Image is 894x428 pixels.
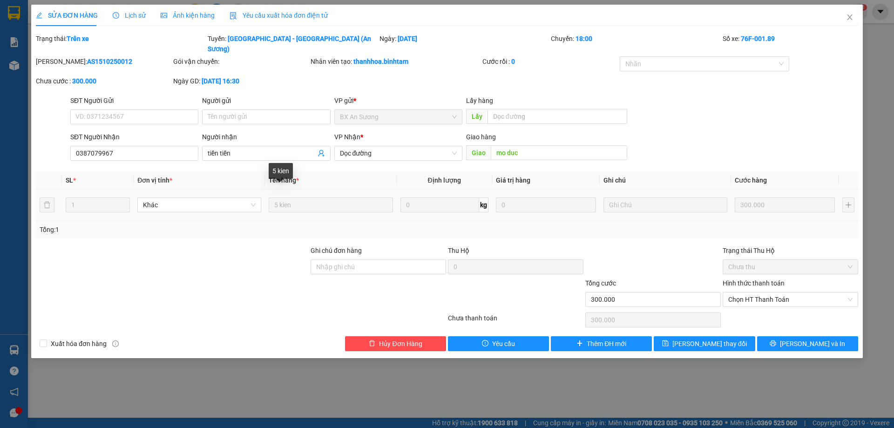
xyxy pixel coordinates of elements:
[67,35,89,42] b: Trên xe
[369,340,375,347] span: delete
[488,109,627,124] input: Dọc đường
[511,58,515,65] b: 0
[482,56,618,67] div: Cước rồi :
[269,163,293,179] div: 5 kien
[70,95,198,106] div: SĐT Người Gửi
[113,12,146,19] span: Lịch sử
[466,97,493,104] span: Lấy hàng
[340,146,457,160] span: Dọc đường
[208,35,371,53] b: [GEOGRAPHIC_DATA] - [GEOGRAPHIC_DATA] (An Sương)
[334,133,360,141] span: VP Nhận
[672,339,747,349] span: [PERSON_NAME] thay đổi
[47,339,110,349] span: Xuất hóa đơn hàng
[662,340,669,347] span: save
[585,279,616,287] span: Tổng cước
[466,109,488,124] span: Lấy
[496,177,530,184] span: Giá trị hàng
[600,171,731,190] th: Ghi chú
[728,292,853,306] span: Chọn HT Thanh Toán
[603,197,727,212] input: Ghi Chú
[202,77,239,85] b: [DATE] 16:30
[66,177,73,184] span: SL
[70,132,198,142] div: SĐT Người Nhận
[466,133,496,141] span: Giao hàng
[87,58,132,65] b: AS1510250012
[492,339,515,349] span: Yêu cầu
[491,145,627,160] input: Dọc đường
[576,35,592,42] b: 18:00
[780,339,845,349] span: [PERSON_NAME] và In
[36,56,171,67] div: [PERSON_NAME]:
[466,145,491,160] span: Giao
[36,76,171,86] div: Chưa cước :
[741,35,775,42] b: 76F-001.89
[735,177,767,184] span: Cước hàng
[112,340,119,347] span: info-circle
[723,279,785,287] label: Hình thức thanh toán
[72,77,96,85] b: 300.000
[722,34,859,54] div: Số xe:
[202,95,330,106] div: Người gửi
[230,12,328,19] span: Yêu cầu xuất hóa đơn điện tử
[735,197,835,212] input: 0
[482,340,488,347] span: exclamation-circle
[723,245,858,256] div: Trạng thái Thu Hộ
[36,12,98,19] span: SỬA ĐƠN HÀNG
[379,34,550,54] div: Ngày:
[269,197,393,212] input: VD: Bàn, Ghế
[202,132,330,142] div: Người nhận
[311,247,362,254] label: Ghi chú đơn hàng
[113,12,119,19] span: clock-circle
[161,12,167,19] span: picture
[161,12,215,19] span: Ảnh kiện hàng
[447,313,584,329] div: Chưa thanh toán
[842,197,854,212] button: plus
[837,5,863,31] button: Close
[35,34,207,54] div: Trạng thái:
[587,339,626,349] span: Thêm ĐH mới
[846,14,853,21] span: close
[36,12,42,19] span: edit
[173,56,309,67] div: Gói vận chuyển:
[340,110,457,124] span: BX An Sương
[398,35,417,42] b: [DATE]
[757,336,858,351] button: printer[PERSON_NAME] và In
[143,198,256,212] span: Khác
[428,177,461,184] span: Định lượng
[353,58,408,65] b: thanhhoa.binhtam
[311,259,446,274] input: Ghi chú đơn hàng
[311,56,481,67] div: Nhân viên tạo:
[40,224,345,235] div: Tổng: 1
[379,339,422,349] span: Hủy Đơn Hàng
[770,340,776,347] span: printer
[551,336,652,351] button: plusThêm ĐH mới
[654,336,755,351] button: save[PERSON_NAME] thay đổi
[550,34,722,54] div: Chuyến:
[173,76,309,86] div: Ngày GD:
[334,95,462,106] div: VP gửi
[576,340,583,347] span: plus
[345,336,446,351] button: deleteHủy Đơn Hàng
[479,197,488,212] span: kg
[137,177,172,184] span: Đơn vị tính
[318,149,325,157] span: user-add
[728,260,853,274] span: Chưa thu
[496,197,596,212] input: 0
[207,34,379,54] div: Tuyến:
[40,197,54,212] button: delete
[230,12,237,20] img: icon
[448,336,549,351] button: exclamation-circleYêu cầu
[448,247,469,254] span: Thu Hộ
